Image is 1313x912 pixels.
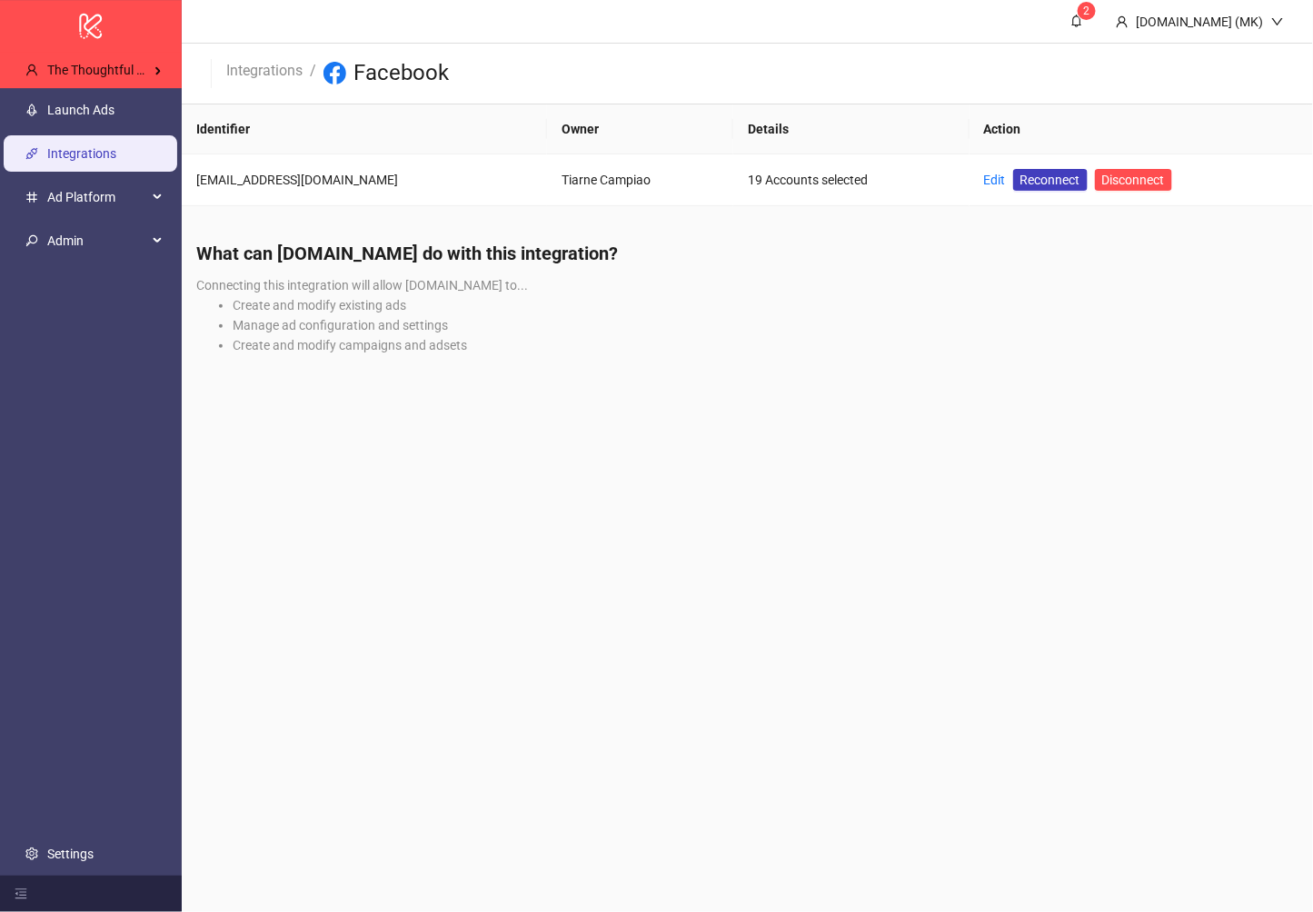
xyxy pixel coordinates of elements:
[15,887,27,900] span: menu-fold
[47,146,116,161] a: Integrations
[733,104,969,154] th: Details
[47,847,94,861] a: Settings
[748,170,954,190] div: 19 Accounts selected
[1095,169,1172,191] button: Disconnect
[25,191,38,203] span: number
[310,59,316,88] li: /
[233,335,1298,355] li: Create and modify campaigns and adsets
[1020,170,1080,190] span: Reconnect
[1116,15,1129,28] span: user
[47,103,114,117] a: Launch Ads
[47,63,178,77] span: The Thoughtful Agency
[25,234,38,247] span: key
[1129,12,1271,32] div: [DOMAIN_NAME] (MK)
[1013,169,1088,191] a: Reconnect
[353,59,449,88] h3: Facebook
[547,104,734,154] th: Owner
[25,64,38,76] span: user
[1078,2,1096,20] sup: 2
[182,104,547,154] th: Identifier
[223,59,306,79] a: Integrations
[1102,173,1165,187] span: Disconnect
[47,223,147,259] span: Admin
[47,179,147,215] span: Ad Platform
[970,104,1313,154] th: Action
[196,241,1298,266] h4: What can [DOMAIN_NAME] do with this integration?
[196,170,532,190] div: [EMAIL_ADDRESS][DOMAIN_NAME]
[233,315,1298,335] li: Manage ad configuration and settings
[233,295,1298,315] li: Create and modify existing ads
[984,173,1006,187] a: Edit
[1084,5,1090,17] span: 2
[562,170,720,190] div: Tiarne Campiao
[1070,15,1083,27] span: bell
[1271,15,1284,28] span: down
[196,278,528,292] span: Connecting this integration will allow [DOMAIN_NAME] to...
